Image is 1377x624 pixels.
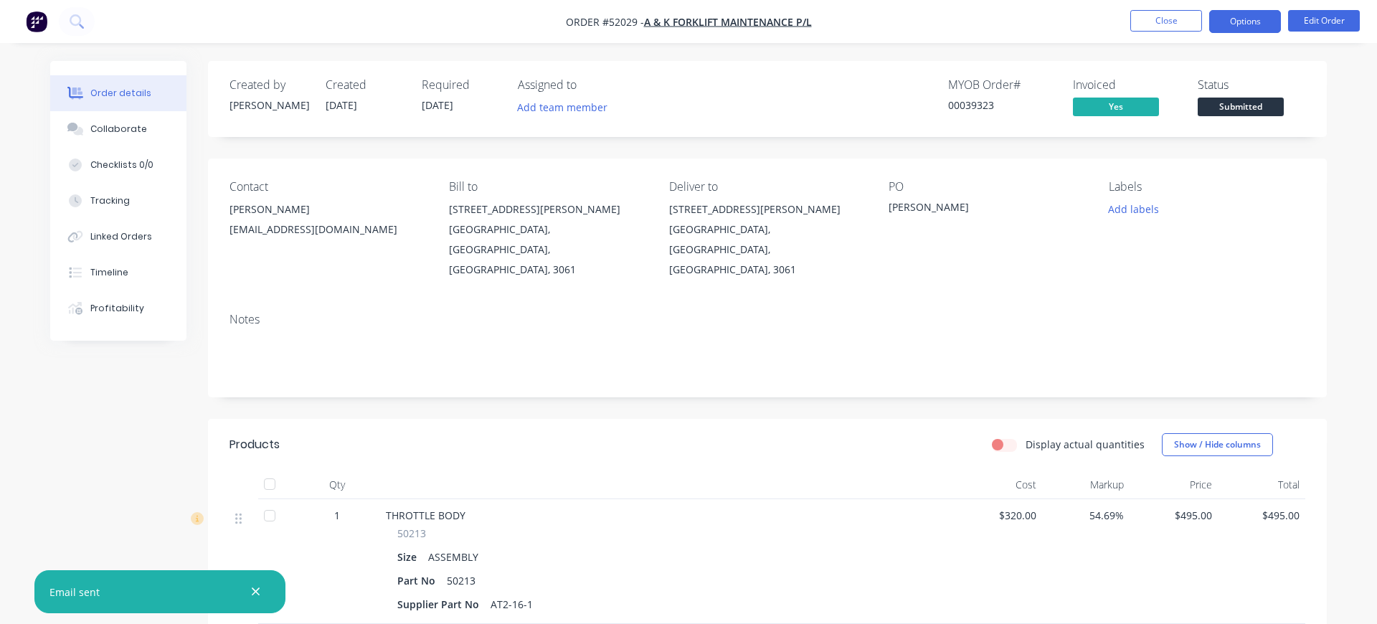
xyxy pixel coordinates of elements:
div: Checklists 0/0 [90,159,153,171]
span: [DATE] [326,98,357,112]
div: Cost [954,471,1042,499]
div: 50213 [441,570,481,591]
div: [STREET_ADDRESS][PERSON_NAME] [669,199,866,219]
div: Email sent [49,585,100,600]
div: Linked Orders [90,230,152,243]
div: Status [1198,78,1305,92]
button: Profitability [50,290,186,326]
div: Collaborate [90,123,147,136]
div: Qty [294,471,380,499]
div: Tracking [90,194,130,207]
div: PO [889,180,1085,194]
button: Linked Orders [50,219,186,255]
div: Invoiced [1073,78,1180,92]
button: Collaborate [50,111,186,147]
div: [PERSON_NAME][EMAIL_ADDRESS][DOMAIN_NAME] [229,199,426,245]
button: Close [1130,10,1202,32]
span: 50213 [397,526,426,541]
button: Checklists 0/0 [50,147,186,183]
button: Tracking [50,183,186,219]
div: [PERSON_NAME] [229,199,426,219]
div: [EMAIL_ADDRESS][DOMAIN_NAME] [229,219,426,240]
div: AT2-16-1 [485,594,539,615]
div: Profitability [90,302,144,315]
button: Timeline [50,255,186,290]
div: 00039323 [948,98,1056,113]
div: Created [326,78,404,92]
button: Show / Hide columns [1162,433,1273,456]
div: Labels [1109,180,1305,194]
div: Deliver to [669,180,866,194]
button: Edit Order [1288,10,1360,32]
span: 54.69% [1048,508,1125,523]
div: Products [229,436,280,453]
span: Order #52029 - [566,15,644,29]
img: Factory [26,11,47,32]
div: Bill to [449,180,645,194]
span: Yes [1073,98,1159,115]
div: Timeline [90,266,128,279]
button: Order details [50,75,186,111]
span: $320.00 [960,508,1036,523]
div: Order details [90,87,151,100]
div: Supplier Part No [397,594,485,615]
button: Add team member [518,98,615,117]
div: ASSEMBLY [422,547,484,567]
span: $495.00 [1135,508,1212,523]
div: Price [1130,471,1218,499]
div: [STREET_ADDRESS][PERSON_NAME] [449,199,645,219]
div: Part No [397,570,441,591]
button: Add labels [1100,199,1166,219]
div: Notes [229,313,1305,326]
div: Total [1218,471,1306,499]
button: Submitted [1198,98,1284,119]
div: Markup [1042,471,1130,499]
div: [STREET_ADDRESS][PERSON_NAME][GEOGRAPHIC_DATA], [GEOGRAPHIC_DATA], [GEOGRAPHIC_DATA], 3061 [449,199,645,280]
a: A & K FORKLIFT MAINTENANCE P/L [644,15,812,29]
div: Contact [229,180,426,194]
div: MYOB Order # [948,78,1056,92]
span: 1 [334,508,340,523]
span: Submitted [1198,98,1284,115]
div: [STREET_ADDRESS][PERSON_NAME][GEOGRAPHIC_DATA], [GEOGRAPHIC_DATA], [GEOGRAPHIC_DATA], 3061 [669,199,866,280]
span: THROTTLE BODY [386,509,465,522]
div: [GEOGRAPHIC_DATA], [GEOGRAPHIC_DATA], [GEOGRAPHIC_DATA], 3061 [449,219,645,280]
div: Required [422,78,501,92]
label: Display actual quantities [1026,437,1145,452]
div: [PERSON_NAME] [229,98,308,113]
span: $495.00 [1224,508,1300,523]
button: Add team member [510,98,615,117]
span: [DATE] [422,98,453,112]
div: [PERSON_NAME] [889,199,1068,219]
div: Size [397,547,422,567]
div: Created by [229,78,308,92]
button: Options [1209,10,1281,33]
div: Assigned to [518,78,661,92]
div: [GEOGRAPHIC_DATA], [GEOGRAPHIC_DATA], [GEOGRAPHIC_DATA], 3061 [669,219,866,280]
